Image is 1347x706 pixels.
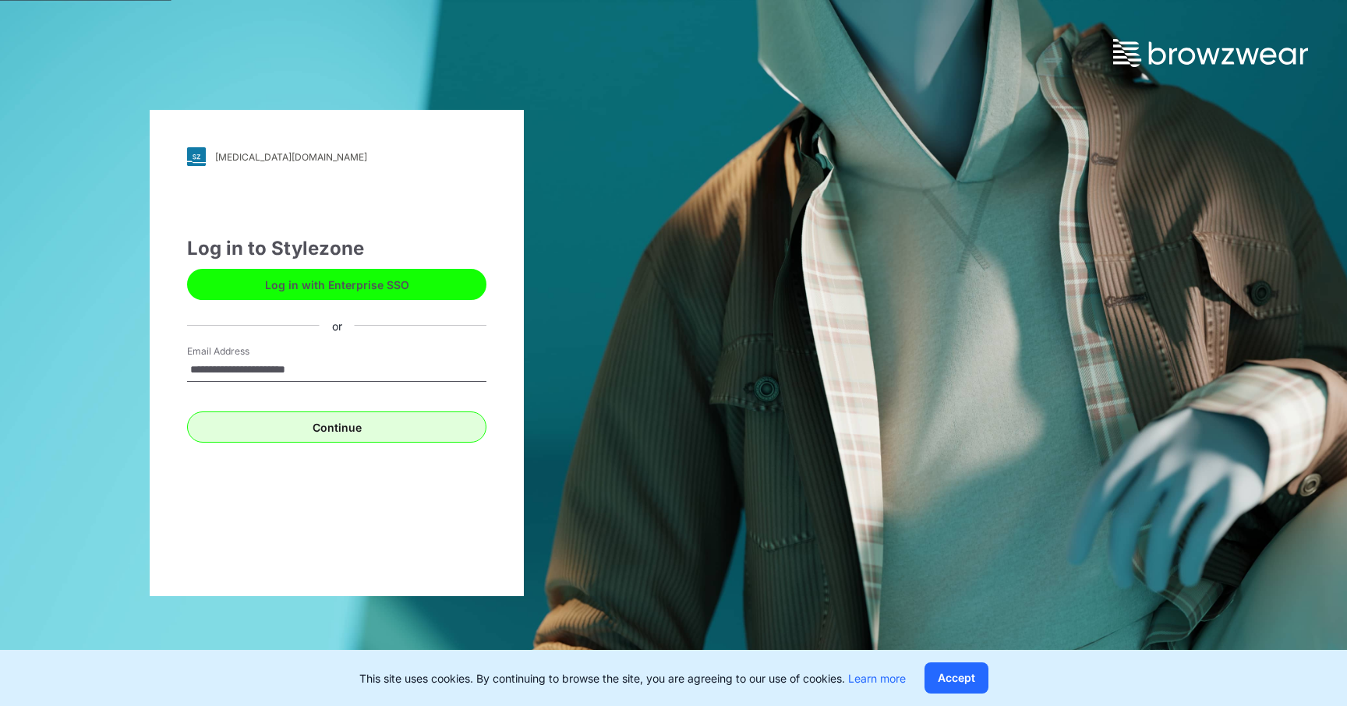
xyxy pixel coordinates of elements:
[215,151,367,163] div: [MEDICAL_DATA][DOMAIN_NAME]
[925,662,988,694] button: Accept
[187,147,486,166] a: [MEDICAL_DATA][DOMAIN_NAME]
[359,670,906,687] p: This site uses cookies. By continuing to browse the site, you are agreeing to our use of cookies.
[187,344,296,358] label: Email Address
[187,411,486,443] button: Continue
[1113,39,1308,67] img: browzwear-logo.73288ffb.svg
[187,269,486,300] button: Log in with Enterprise SSO
[187,147,206,166] img: svg+xml;base64,PHN2ZyB3aWR0aD0iMjgiIGhlaWdodD0iMjgiIHZpZXdCb3g9IjAgMCAyOCAyOCIgZmlsbD0ibm9uZSIgeG...
[848,672,906,685] a: Learn more
[320,317,355,334] div: or
[187,235,486,263] div: Log in to Stylezone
